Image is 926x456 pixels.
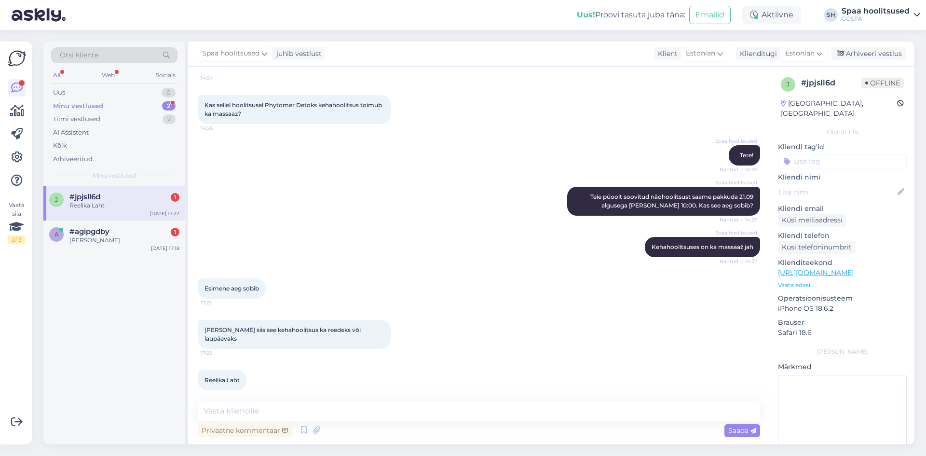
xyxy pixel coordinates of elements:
[720,166,757,173] span: Nähtud ✓ 14:26
[53,141,67,151] div: Kõik
[778,293,907,304] p: Operatsioonisüsteem
[785,48,815,59] span: Estonian
[53,154,93,164] div: Arhiveeritud
[201,349,237,357] span: 17:22
[54,231,59,238] span: a
[150,210,179,217] div: [DATE] 17:22
[787,81,790,88] span: j
[60,50,98,60] span: Otsi kliente
[201,391,237,398] span: 17:22
[204,376,240,384] span: Reelika Laht
[778,154,907,168] input: Lisa tag
[577,9,685,21] div: Proovi tasuta juba täna:
[53,88,65,97] div: Uus
[204,285,259,292] span: Esimene aeg sobib
[736,49,777,59] div: Klienditugi
[69,227,109,236] span: #agipgdby
[201,74,237,82] span: 14:24
[100,69,117,82] div: Web
[778,347,907,356] div: [PERSON_NAME]
[204,326,362,342] span: [PERSON_NAME] siis see kehahoolitsus ka reedeks või laupäevaks
[740,152,753,159] span: Tere!
[689,6,731,24] button: Emailid
[728,426,756,435] span: Saada
[93,171,136,180] span: Minu vestlused
[781,98,897,119] div: [GEOGRAPHIC_DATA], [GEOGRAPHIC_DATA]
[654,49,678,59] div: Klient
[720,258,757,265] span: Nähtud ✓ 14:27
[778,304,907,314] p: iPhone OS 18.6.2
[53,101,103,111] div: Minu vestlused
[715,138,757,145] span: Spaa hoolitsused
[162,101,176,111] div: 2
[778,258,907,268] p: Klienditeekond
[69,193,100,201] span: #jpjsll6d
[778,172,907,182] p: Kliendi nimi
[53,128,89,138] div: AI Assistent
[715,179,757,186] span: Spaa hoolitsused
[8,49,26,68] img: Askly Logo
[842,15,910,23] div: GOSPA
[778,127,907,136] div: Kliendi info
[778,231,907,241] p: Kliendi telefon
[778,268,854,277] a: [URL][DOMAIN_NAME]
[272,49,322,59] div: juhib vestlust
[55,196,58,203] span: j
[715,229,757,236] span: Spaa hoolitsused
[151,245,179,252] div: [DATE] 17:18
[577,10,595,19] b: Uus!
[8,201,25,244] div: Vaata siia
[8,235,25,244] div: 2 / 3
[778,142,907,152] p: Kliendi tag'id
[778,362,907,372] p: Märkmed
[69,236,179,245] div: [PERSON_NAME]
[163,114,176,124] div: 2
[801,77,861,89] div: # jpjsll6d
[686,48,715,59] span: Estonian
[831,47,906,60] div: Arhiveeri vestlus
[201,299,237,306] span: 17:21
[824,8,838,22] div: SH
[204,101,383,117] span: Kas sellel hoolitsusel Phytomer Detoks kehahoolitsus toimub ka massaaz?
[742,6,801,24] div: Aktiivne
[652,243,753,250] span: Kehahoolitsuses on ka massaaž jah
[171,228,179,236] div: 1
[201,124,237,132] span: 14:26
[171,193,179,202] div: 1
[198,424,292,437] div: Privaatne kommentaar
[861,78,904,88] span: Offline
[778,318,907,328] p: Brauser
[778,328,907,338] p: Safari 18.6
[53,114,100,124] div: Tiimi vestlused
[778,214,846,227] div: Küsi meiliaadressi
[720,216,757,223] span: Nähtud ✓ 14:27
[842,7,920,23] a: Spaa hoolitsusedGOSPA
[778,241,856,254] div: Küsi telefoninumbrit
[778,281,907,290] p: Vaata edasi ...
[162,88,176,97] div: 0
[590,193,755,209] span: Teie püoolt soovitud näohoolitsust saame pakkuda 21.09 algusega [PERSON_NAME] 10:00. Kas see aeg ...
[154,69,177,82] div: Socials
[51,69,62,82] div: All
[778,187,896,197] input: Lisa nimi
[842,7,910,15] div: Spaa hoolitsused
[69,201,179,210] div: Reelika Laht
[778,204,907,214] p: Kliendi email
[202,48,259,59] span: Spaa hoolitsused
